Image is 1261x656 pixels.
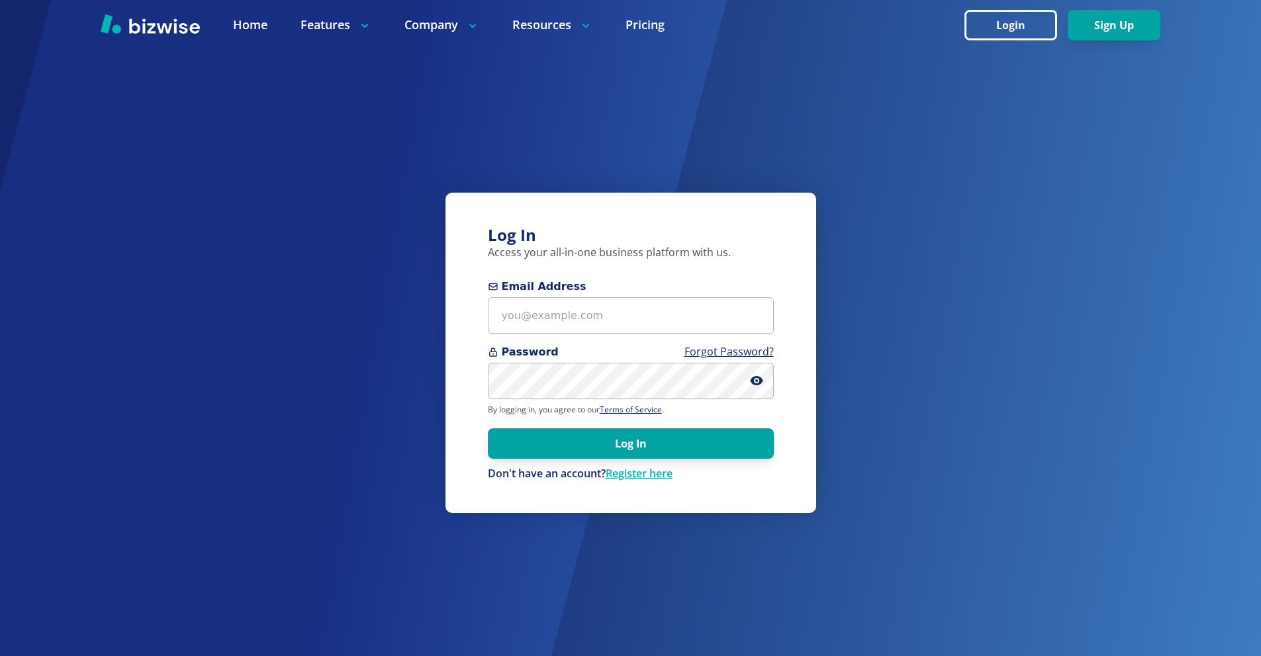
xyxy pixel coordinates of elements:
[626,17,665,33] a: Pricing
[233,17,267,33] a: Home
[964,19,1068,32] a: Login
[488,467,774,481] p: Don't have an account?
[404,17,479,33] p: Company
[488,246,774,260] p: Access your all-in-one business platform with us.
[488,279,774,295] span: Email Address
[301,17,371,33] p: Features
[600,404,662,415] a: Terms of Service
[512,17,592,33] p: Resources
[488,297,774,334] input: you@example.com
[488,224,774,246] h3: Log In
[488,467,774,481] div: Don't have an account?Register here
[1068,19,1160,32] a: Sign Up
[488,428,774,459] button: Log In
[488,404,774,415] p: By logging in, you agree to our .
[488,344,774,360] span: Password
[964,10,1057,40] button: Login
[1068,10,1160,40] button: Sign Up
[101,14,200,34] img: Bizwise Logo
[606,466,673,481] a: Register here
[684,344,774,359] a: Forgot Password?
